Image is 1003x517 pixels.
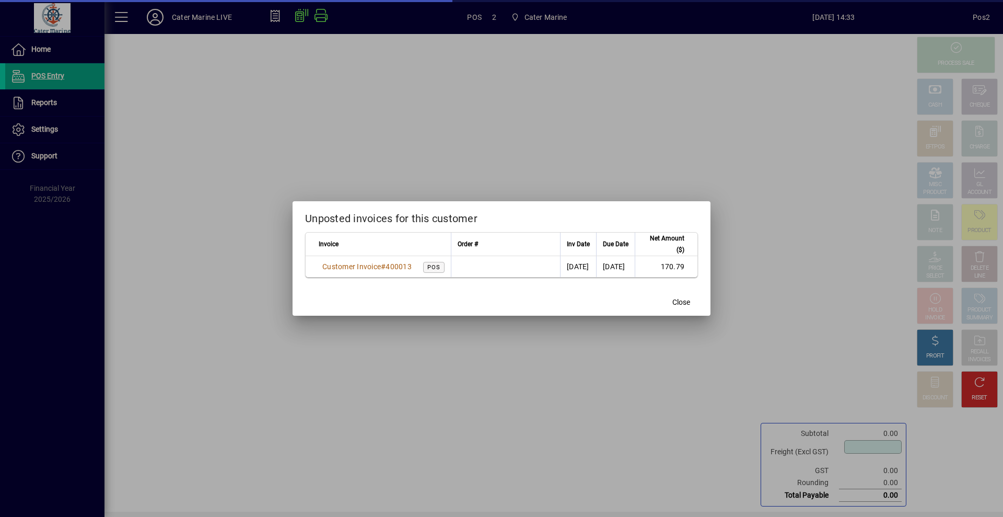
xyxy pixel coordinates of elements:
[567,238,590,250] span: Inv Date
[381,262,386,271] span: #
[664,293,698,312] button: Close
[560,256,596,277] td: [DATE]
[319,261,415,272] a: Customer Invoice#400013
[642,233,684,256] span: Net Amount ($)
[427,264,440,271] span: POS
[322,262,381,271] span: Customer Invoice
[672,297,690,308] span: Close
[458,238,478,250] span: Order #
[596,256,635,277] td: [DATE]
[603,238,628,250] span: Due Date
[293,201,710,232] h2: Unposted invoices for this customer
[635,256,697,277] td: 170.79
[386,262,412,271] span: 400013
[319,238,339,250] span: Invoice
